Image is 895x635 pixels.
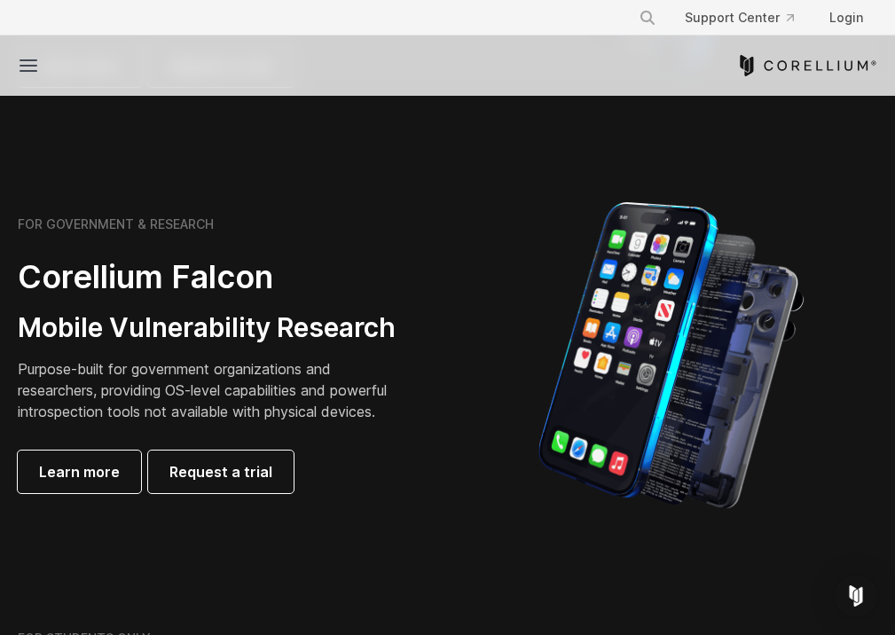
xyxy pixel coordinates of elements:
[632,2,663,34] button: Search
[671,2,808,34] a: Support Center
[815,2,877,34] a: Login
[39,461,120,482] span: Learn more
[538,200,805,511] img: iPhone model separated into the mechanics used to build the physical device.
[148,451,294,493] a: Request a trial
[624,2,877,34] div: Navigation Menu
[835,575,877,617] div: Open Intercom Messenger
[18,257,405,297] h2: Corellium Falcon
[18,451,141,493] a: Learn more
[169,461,272,482] span: Request a trial
[18,311,405,345] h3: Mobile Vulnerability Research
[18,216,214,232] h6: FOR GOVERNMENT & RESEARCH
[18,358,405,422] p: Purpose-built for government organizations and researchers, providing OS-level capabilities and p...
[736,55,877,76] a: Corellium Home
